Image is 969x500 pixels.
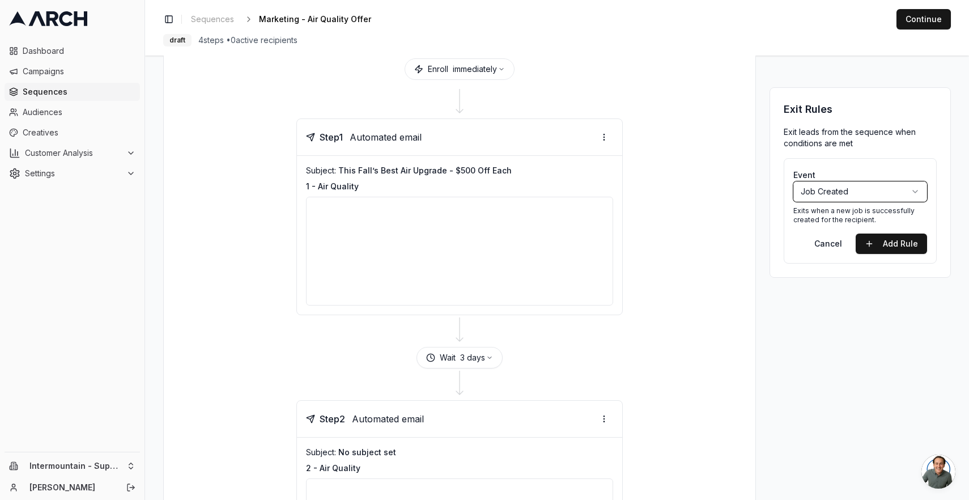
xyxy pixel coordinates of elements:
[5,457,140,475] button: Intermountain - Superior Water & Air
[460,352,493,363] button: 3 days
[320,130,343,144] span: Step 1
[784,101,937,117] h3: Exit Rules
[198,35,297,46] span: 4 steps • 0 active recipients
[805,234,851,254] button: Cancel
[23,127,135,138] span: Creatives
[453,63,505,75] button: immediately
[23,107,135,118] span: Audiences
[338,166,512,175] span: This Fall’s Best Air Upgrade - $500 Off Each
[856,234,927,254] button: Add Rule
[29,461,122,471] span: Intermountain - Superior Water & Air
[350,130,422,144] span: Automated email
[5,144,140,162] button: Customer Analysis
[306,181,613,192] p: 1 - Air Quality
[23,66,135,77] span: Campaigns
[352,412,424,426] span: Automated email
[5,103,140,121] a: Audiences
[5,164,140,183] button: Settings
[5,124,140,142] a: Creatives
[793,170,815,180] label: Event
[306,447,336,457] span: Subject:
[25,168,122,179] span: Settings
[163,34,192,46] div: draft
[5,42,140,60] a: Dashboard
[23,45,135,57] span: Dashboard
[306,463,613,474] p: 2 - Air Quality
[259,14,371,25] span: Marketing - Air Quality Offer
[440,352,456,363] span: Wait
[186,11,239,27] a: Sequences
[405,58,515,80] div: Enroll
[306,166,336,175] span: Subject:
[320,412,345,426] span: Step 2
[896,9,951,29] button: Continue
[29,482,114,493] a: [PERSON_NAME]
[123,480,139,495] button: Log out
[186,11,389,27] nav: breadcrumb
[191,14,234,25] span: Sequences
[793,206,927,224] p: Exits when a new job is successfully created for the recipient.
[338,447,396,457] span: No subject set
[25,147,122,159] span: Customer Analysis
[23,86,135,98] span: Sequences
[5,83,140,101] a: Sequences
[5,62,140,80] a: Campaigns
[784,126,937,149] p: Exit leads from the sequence when conditions are met
[921,455,955,489] div: Open chat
